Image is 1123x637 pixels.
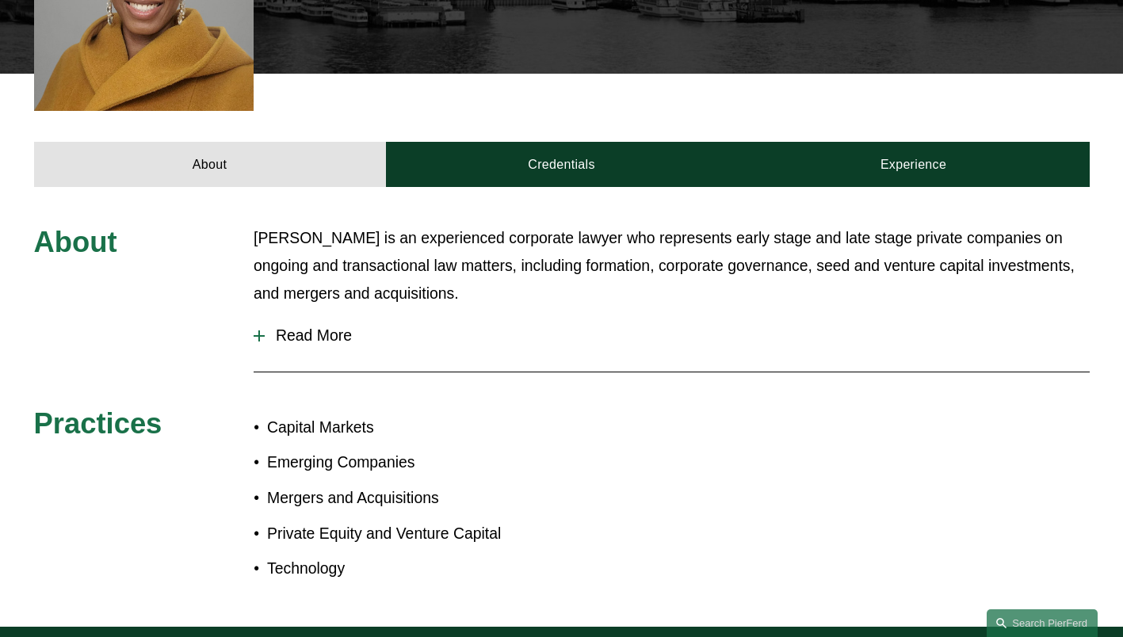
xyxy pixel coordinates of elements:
[267,484,562,512] p: Mergers and Acquisitions
[34,226,117,258] span: About
[386,142,738,187] a: Credentials
[267,448,562,476] p: Emerging Companies
[254,224,1090,307] p: [PERSON_NAME] is an experienced corporate lawyer who represents early stage and late stage privat...
[267,555,562,582] p: Technology
[265,326,1090,345] span: Read More
[34,407,162,440] span: Practices
[738,142,1090,187] a: Experience
[34,142,386,187] a: About
[267,520,562,547] p: Private Equity and Venture Capital
[987,609,1098,637] a: Search this site
[267,414,562,441] p: Capital Markets
[254,315,1090,357] button: Read More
